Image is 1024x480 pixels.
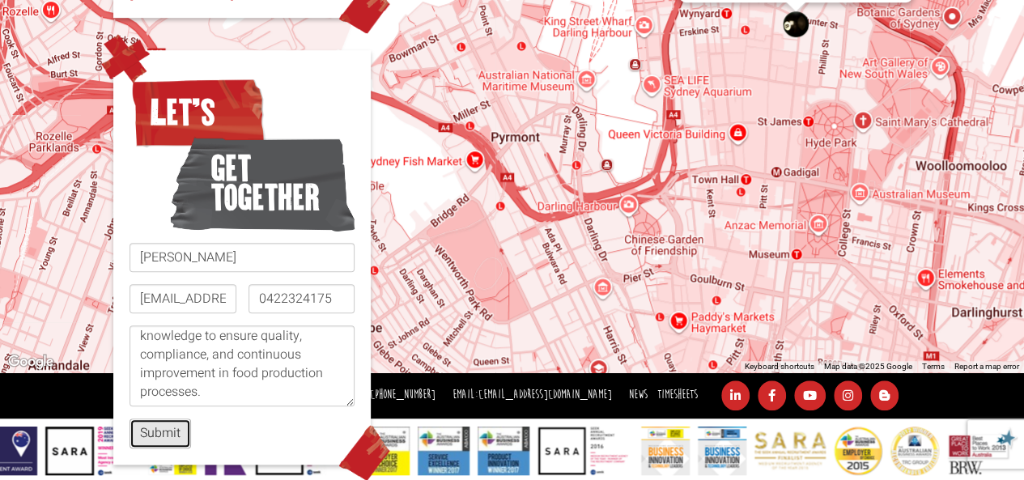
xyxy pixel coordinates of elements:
a: Open this area in Google Maps (opens a new window) [4,351,57,372]
span: Map data ©2025 Google [824,362,912,371]
a: [EMAIL_ADDRESS][DOMAIN_NAME] [478,387,612,402]
a: Terms (opens in new tab) [922,362,945,371]
input: Name [130,243,355,272]
button: Keyboard shortcuts [745,361,814,372]
a: Timesheets [657,387,698,402]
li: Email: [448,384,616,407]
span: Let’s [130,72,266,153]
a: News [629,387,648,402]
a: Report a map error [954,362,1019,371]
a: [PHONE_NUMBER] [370,387,436,402]
input: Phone [249,284,355,313]
img: Google [4,351,57,372]
span: get together [170,128,355,238]
input: Email [130,284,236,313]
div: The Recruitment Company [783,11,809,37]
button: Submit [130,418,191,448]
